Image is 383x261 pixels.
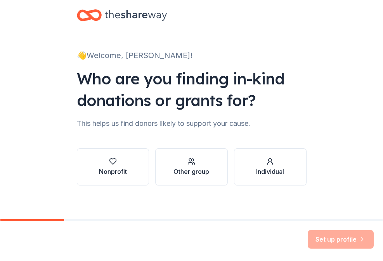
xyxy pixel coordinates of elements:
[155,148,228,185] button: Other group
[234,148,307,185] button: Individual
[77,49,307,62] div: 👋 Welcome, [PERSON_NAME]!
[77,68,307,111] div: Who are you finding in-kind donations or grants for?
[173,167,209,176] div: Other group
[99,167,127,176] div: Nonprofit
[77,148,149,185] button: Nonprofit
[256,167,284,176] div: Individual
[77,117,307,130] div: This helps us find donors likely to support your cause.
